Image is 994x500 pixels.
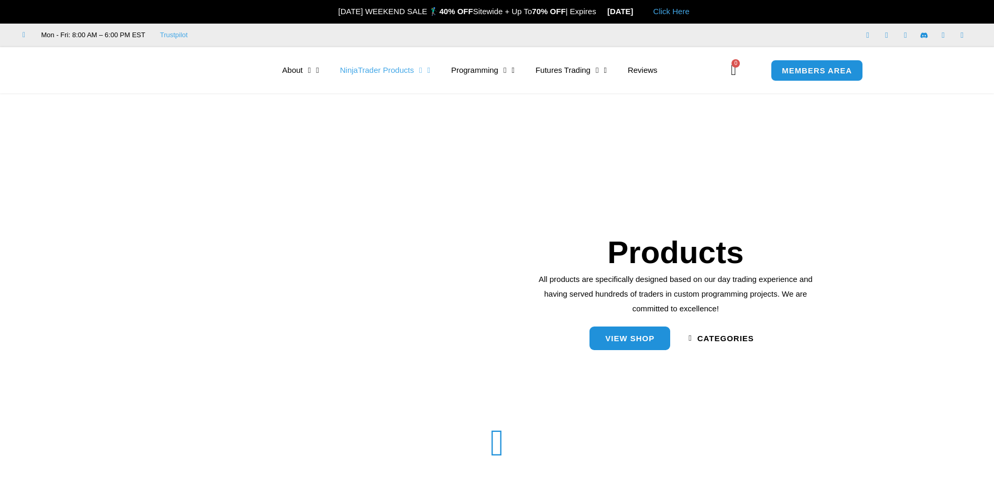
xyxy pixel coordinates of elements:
span: View Shop [605,334,654,342]
a: MEMBERS AREA [771,60,863,81]
img: ⌛ [597,7,605,15]
strong: 40% OFF [439,7,473,16]
img: LogoAI | Affordable Indicators – NinjaTrader [122,51,234,89]
h1: Products [531,231,821,275]
a: Trustpilot [160,29,188,41]
span: 0 [731,59,740,68]
a: categories [689,334,754,342]
a: NinjaTrader Products [330,58,441,82]
a: View Shop [589,327,670,350]
a: Futures Trading [525,58,617,82]
span: Mon - Fri: 8:00 AM – 6:00 PM EST [39,29,146,41]
nav: Menu [272,58,728,82]
p: All products are specifically designed based on our day trading experience and having served hund... [531,272,821,316]
span: MEMBERS AREA [782,67,852,74]
a: Reviews [617,58,668,82]
img: 🎉 [330,7,337,15]
strong: 70% OFF [532,7,565,16]
span: [DATE] WEEKEND SALE 🏌️‍♂️ Sitewide + Up To | Expires [327,7,607,16]
a: Click Here [653,7,690,16]
img: ProductsSection scaled | Affordable Indicators – NinjaTrader [196,146,474,411]
strong: [DATE] [607,7,642,16]
span: categories [697,334,754,342]
a: 0 [715,55,752,85]
a: About [272,58,330,82]
a: Programming [441,58,525,82]
img: 🏭 [634,7,642,15]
